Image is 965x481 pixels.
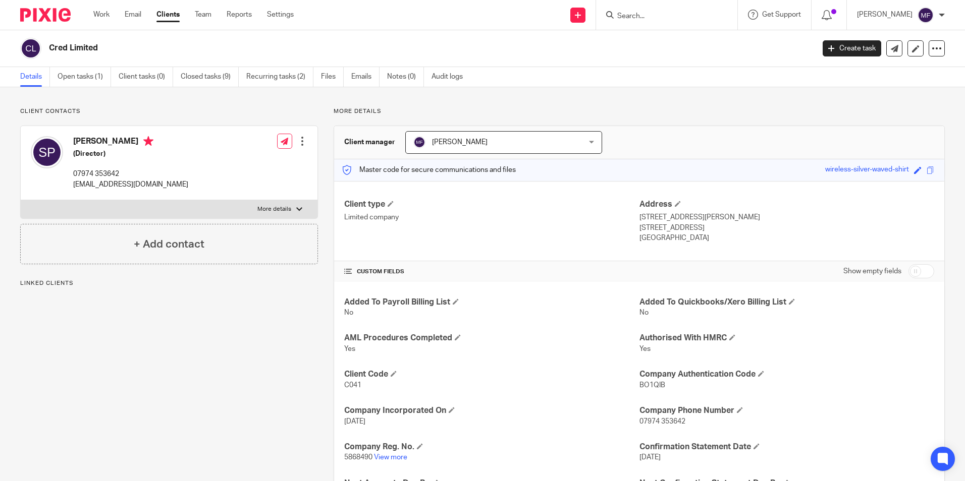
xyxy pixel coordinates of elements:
h4: Client type [344,199,639,210]
h4: Confirmation Statement Date [639,442,934,452]
h2: Cred Limited [49,43,656,53]
a: Email [125,10,141,20]
a: Emails [351,67,380,87]
i: Primary [143,136,153,146]
span: [DATE] [344,418,365,425]
img: svg%3E [20,38,41,59]
span: Yes [344,345,355,352]
img: svg%3E [918,7,934,23]
a: Clients [156,10,180,20]
a: Reports [227,10,252,20]
span: BO1QIB [639,382,665,389]
h4: [PERSON_NAME] [73,136,188,149]
h4: Authorised With HMRC [639,333,934,343]
img: Pixie [20,8,71,22]
a: Team [195,10,211,20]
p: [STREET_ADDRESS][PERSON_NAME] [639,212,934,222]
a: Work [93,10,110,20]
a: Recurring tasks (2) [246,67,313,87]
p: Linked clients [20,279,318,287]
a: Open tasks (1) [58,67,111,87]
span: [PERSON_NAME] [432,139,488,146]
h4: + Add contact [134,236,204,252]
span: No [344,309,353,316]
a: View more [374,454,407,461]
h4: Company Phone Number [639,405,934,416]
h4: Company Reg. No. [344,442,639,452]
p: [STREET_ADDRESS] [639,223,934,233]
span: Yes [639,345,651,352]
img: svg%3E [413,136,425,148]
p: Client contacts [20,107,318,115]
span: 07974 353642 [639,418,685,425]
input: Search [616,12,707,21]
h4: Company Incorporated On [344,405,639,416]
p: Master code for secure communications and files [342,165,516,175]
h4: Company Authentication Code [639,369,934,380]
a: Settings [267,10,294,20]
p: More details [257,205,291,213]
a: Files [321,67,344,87]
span: No [639,309,649,316]
h5: (Director) [73,149,188,159]
h4: CUSTOM FIELDS [344,268,639,276]
p: 07974 353642 [73,169,188,179]
p: [EMAIL_ADDRESS][DOMAIN_NAME] [73,179,188,190]
h4: Client Code [344,369,639,380]
p: More details [334,107,945,115]
h3: Client manager [344,137,395,147]
a: Details [20,67,50,87]
h4: Added To Payroll Billing List [344,297,639,308]
span: C041 [344,382,361,389]
h4: Added To Quickbooks/Xero Billing List [639,297,934,308]
a: Create task [823,40,881,56]
a: Audit logs [432,67,470,87]
span: 5868490 [344,454,372,461]
img: svg%3E [31,136,63,168]
p: [GEOGRAPHIC_DATA] [639,233,934,243]
span: Get Support [762,11,801,18]
a: Closed tasks (9) [181,67,239,87]
a: Client tasks (0) [119,67,173,87]
h4: AML Procedures Completed [344,333,639,343]
div: wireless-silver-waved-shirt [825,164,909,176]
p: Limited company [344,212,639,222]
span: [DATE] [639,454,661,461]
a: Notes (0) [387,67,424,87]
p: [PERSON_NAME] [857,10,913,20]
h4: Address [639,199,934,210]
label: Show empty fields [843,266,901,276]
